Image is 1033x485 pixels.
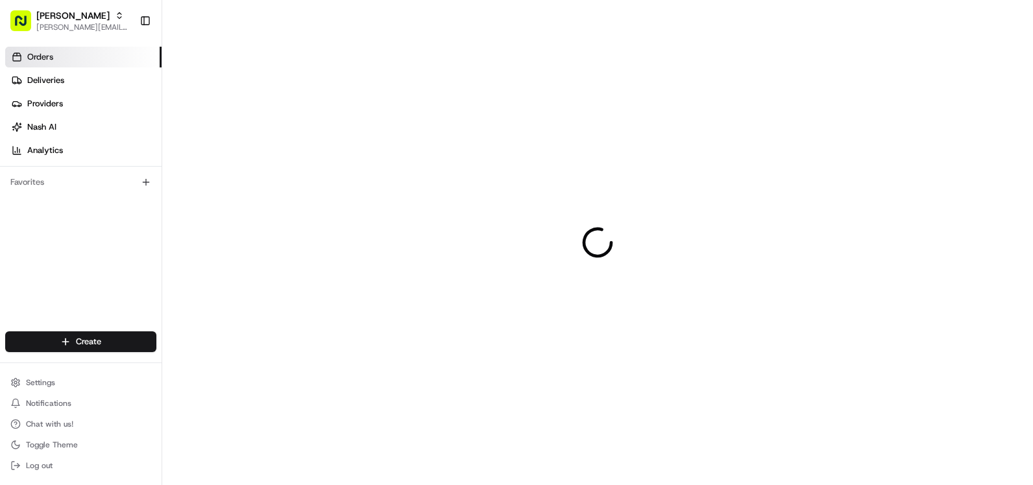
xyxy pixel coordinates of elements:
[44,124,213,137] div: Start new chat
[5,93,162,114] a: Providers
[5,331,156,352] button: Create
[129,220,157,230] span: Pylon
[123,188,208,201] span: API Documentation
[221,128,236,143] button: Start new chat
[26,377,55,388] span: Settings
[27,75,64,86] span: Deliveries
[26,440,78,450] span: Toggle Theme
[5,70,162,91] a: Deliveries
[5,436,156,454] button: Toggle Theme
[26,398,71,408] span: Notifications
[13,189,23,200] div: 📗
[5,47,162,67] a: Orders
[5,456,156,475] button: Log out
[36,9,110,22] button: [PERSON_NAME]
[5,394,156,412] button: Notifications
[27,98,63,110] span: Providers
[8,183,104,206] a: 📗Knowledge Base
[110,189,120,200] div: 💻
[5,373,156,392] button: Settings
[26,419,73,429] span: Chat with us!
[13,13,39,39] img: Nash
[5,117,162,137] a: Nash AI
[5,172,156,193] div: Favorites
[13,52,236,73] p: Welcome 👋
[5,140,162,161] a: Analytics
[27,145,63,156] span: Analytics
[26,188,99,201] span: Knowledge Base
[5,5,134,36] button: [PERSON_NAME][PERSON_NAME][EMAIL_ADDRESS][PERSON_NAME][DOMAIN_NAME]
[13,124,36,147] img: 1736555255976-a54dd68f-1ca7-489b-9aae-adbdc363a1c4
[104,183,213,206] a: 💻API Documentation
[91,219,157,230] a: Powered byPylon
[27,51,53,63] span: Orders
[34,84,214,97] input: Clear
[76,336,101,348] span: Create
[26,460,53,471] span: Log out
[27,121,56,133] span: Nash AI
[44,137,164,147] div: We're available if you need us!
[5,415,156,433] button: Chat with us!
[36,22,129,32] button: [PERSON_NAME][EMAIL_ADDRESS][PERSON_NAME][DOMAIN_NAME]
